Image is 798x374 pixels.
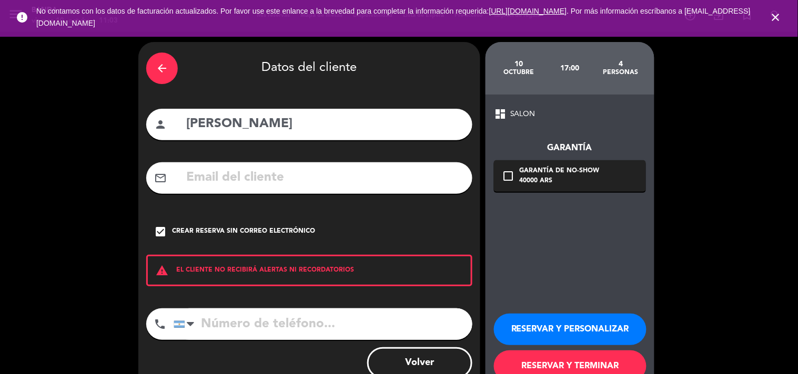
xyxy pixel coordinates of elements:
i: mail_outline [154,172,167,184]
div: Argentina: +54 [174,309,198,339]
div: personas [595,68,647,77]
input: Número de teléfono... [174,308,472,340]
span: No contamos con los datos de facturación actualizados. Por favor use este enlance a la brevedad p... [36,7,751,27]
span: dashboard [494,108,507,120]
div: Crear reserva sin correo electrónico [172,226,315,237]
a: [URL][DOMAIN_NAME] [489,7,567,15]
span: SALON [510,108,536,120]
button: RESERVAR Y PERSONALIZAR [494,314,647,345]
div: 4 [595,60,647,68]
i: arrow_back [156,62,168,75]
i: person [154,118,167,131]
a: . Por más información escríbanos a [EMAIL_ADDRESS][DOMAIN_NAME] [36,7,751,27]
div: EL CLIENTE NO RECIBIRÁ ALERTAS NI RECORDATORIOS [146,255,472,286]
div: 17:00 [544,50,595,87]
i: error [16,11,28,24]
div: Garantía [494,141,646,155]
div: 40000 ARS [520,176,600,186]
i: phone [154,318,166,330]
i: close [770,11,782,24]
i: warning [148,264,176,277]
input: Nombre del cliente [185,113,464,135]
div: Datos del cliente [146,50,472,87]
div: 10 [493,60,544,68]
input: Email del cliente [185,167,464,189]
div: octubre [493,68,544,77]
div: Garantía de no-show [520,166,600,176]
i: check_box [154,225,167,238]
i: check_box_outline_blank [502,170,514,182]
